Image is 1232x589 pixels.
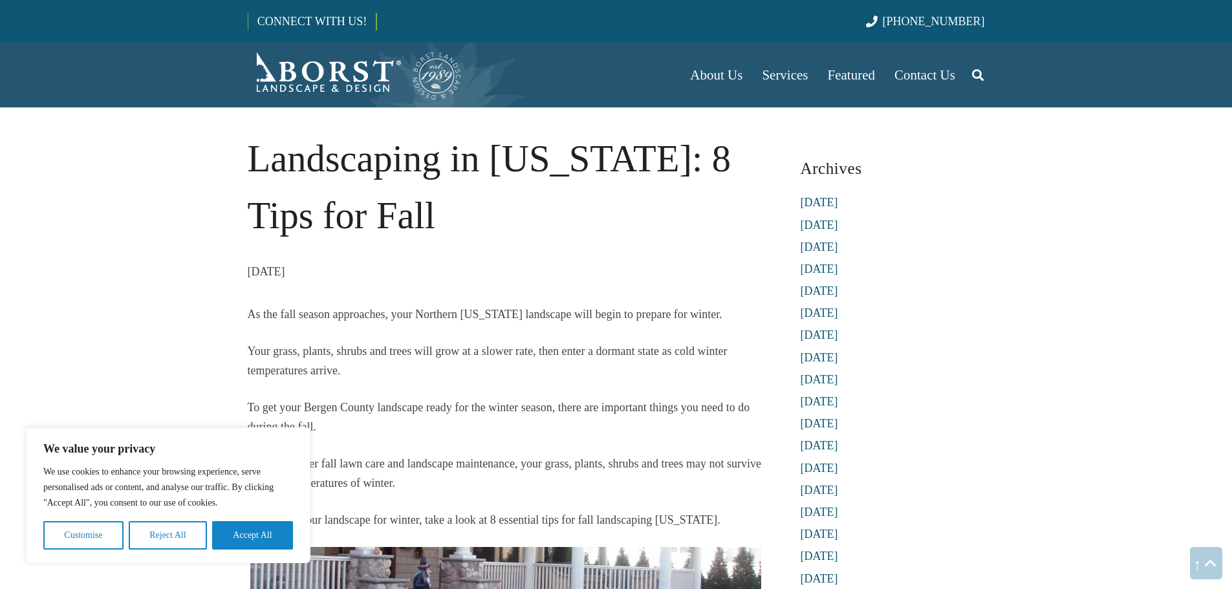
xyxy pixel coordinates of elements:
a: Featured [818,43,885,107]
a: [DATE] [801,462,838,475]
a: [DATE] [801,484,838,497]
time: 25 July 2016 at 08:30:25 America/New_York [248,262,285,281]
span: Contact Us [894,67,955,83]
p: Without proper fall lawn care and landscape maintenance, your grass, plants, shrubs and trees may... [248,454,764,493]
a: About Us [680,43,752,107]
a: Contact Us [885,43,965,107]
p: We use cookies to enhance your browsing experience, serve personalised ads or content, and analys... [43,464,293,511]
a: CONNECT WITH US! [248,6,376,37]
a: [DATE] [801,373,838,386]
span: [PHONE_NUMBER] [883,15,985,28]
a: [PHONE_NUMBER] [866,15,984,28]
a: [DATE] [801,417,838,430]
a: [DATE] [801,550,838,562]
a: [DATE] [801,262,838,275]
a: [DATE] [801,328,838,341]
a: [DATE] [801,241,838,253]
a: Borst-Logo [248,49,462,101]
span: About Us [690,67,742,83]
span: Featured [828,67,875,83]
a: Search [965,59,991,91]
div: We value your privacy [26,427,310,563]
a: Back to top [1190,547,1222,579]
span: Services [762,67,808,83]
a: [DATE] [801,351,838,364]
h1: Landscaping in [US_STATE]: 8 Tips for Fall [248,131,764,244]
a: [DATE] [801,196,838,209]
h3: Archives [801,154,985,183]
a: [DATE] [801,439,838,452]
a: Services [752,43,817,107]
a: [DATE] [801,506,838,519]
p: To get your Bergen County landscape ready for the winter season, there are important things you n... [248,398,764,436]
a: [DATE] [801,219,838,231]
p: To prepare your landscape for winter, take a look at 8 essential tips for fall landscaping [US_ST... [248,510,764,530]
p: Your grass, plants, shrubs and trees will grow at a slower rate, then enter a dormant state as co... [248,341,764,380]
a: [DATE] [801,306,838,319]
a: [DATE] [801,572,838,585]
button: Accept All [212,521,293,550]
a: [DATE] [801,528,838,541]
button: Customise [43,521,124,550]
a: [DATE] [801,395,838,408]
a: [DATE] [801,284,838,297]
p: As the fall season approaches, your Northern [US_STATE] landscape will begin to prepare for winter. [248,305,764,324]
button: Reject All [129,521,207,550]
p: We value your privacy [43,441,293,456]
